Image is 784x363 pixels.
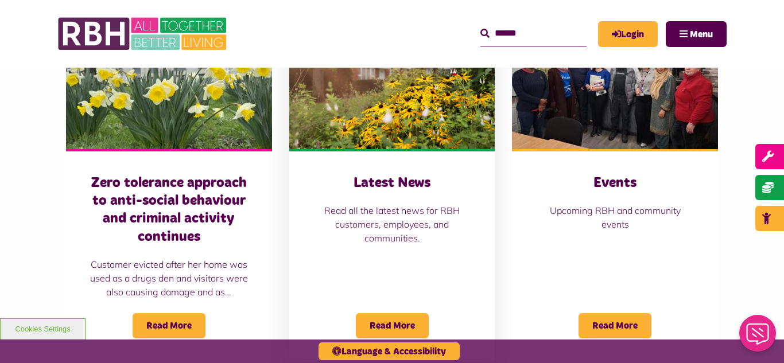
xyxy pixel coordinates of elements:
[89,257,249,299] p: Customer evicted after her home was used as a drugs den and visitors were also causing damage and...
[289,21,495,149] img: SAZ MEDIA RBH HOUSING4
[598,21,658,47] a: MyRBH
[66,21,272,361] a: Zero tolerance approach to anti-social behaviour and criminal activity continues Customer evicted...
[133,313,205,338] span: Read More
[535,204,695,231] p: Upcoming RBH and community events
[57,11,230,56] img: RBH
[356,313,429,338] span: Read More
[690,30,713,39] span: Menu
[312,174,472,192] h3: Latest News
[535,174,695,192] h3: Events
[732,311,784,363] iframe: Netcall Web Assistant for live chat
[312,204,472,245] p: Read all the latest news for RBH customers, employees, and communities.
[66,21,272,149] img: Freehold
[579,313,651,338] span: Read More
[512,21,718,149] img: Group photo of customers and colleagues at Spotland Community Centre
[319,342,460,360] button: Language & Accessibility
[289,21,495,361] a: Latest News Read all the latest news for RBH customers, employees, and communities. Read More
[512,21,718,361] a: Events Upcoming RBH and community events Read More
[89,174,249,246] h3: Zero tolerance approach to anti-social behaviour and criminal activity continues
[480,21,587,46] input: Search
[666,21,727,47] button: Navigation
